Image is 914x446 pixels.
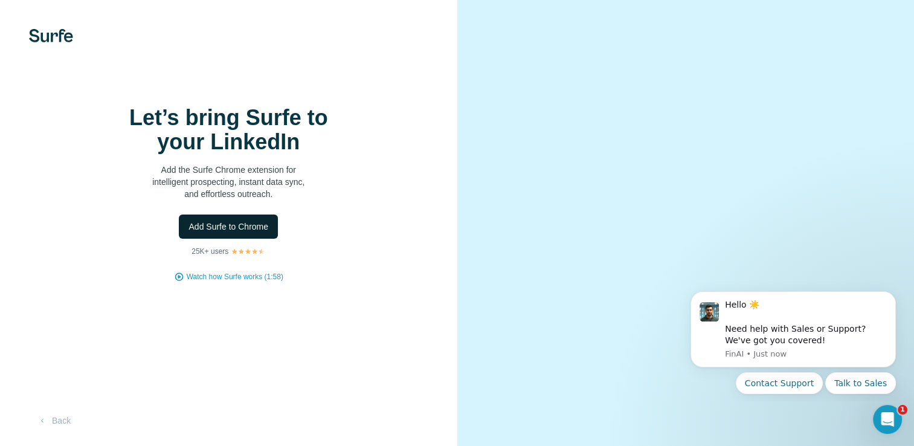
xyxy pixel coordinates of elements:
img: Surfe's logo [29,29,73,42]
iframe: Intercom notifications message [672,281,914,401]
button: Add Surfe to Chrome [179,215,278,239]
span: 1 [898,405,907,415]
p: Add the Surfe Chrome extension for intelligent prospecting, instant data sync, and effortless out... [108,164,349,200]
iframe: Intercom live chat [873,405,902,434]
p: 25K+ users [191,246,228,257]
h1: Let’s bring Surfe to your LinkedIn [108,106,349,154]
span: Add Surfe to Chrome [188,221,268,233]
img: Rating Stars [231,248,265,255]
button: Back [29,410,79,431]
button: Watch how Surfe works (1:58) [187,271,283,282]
